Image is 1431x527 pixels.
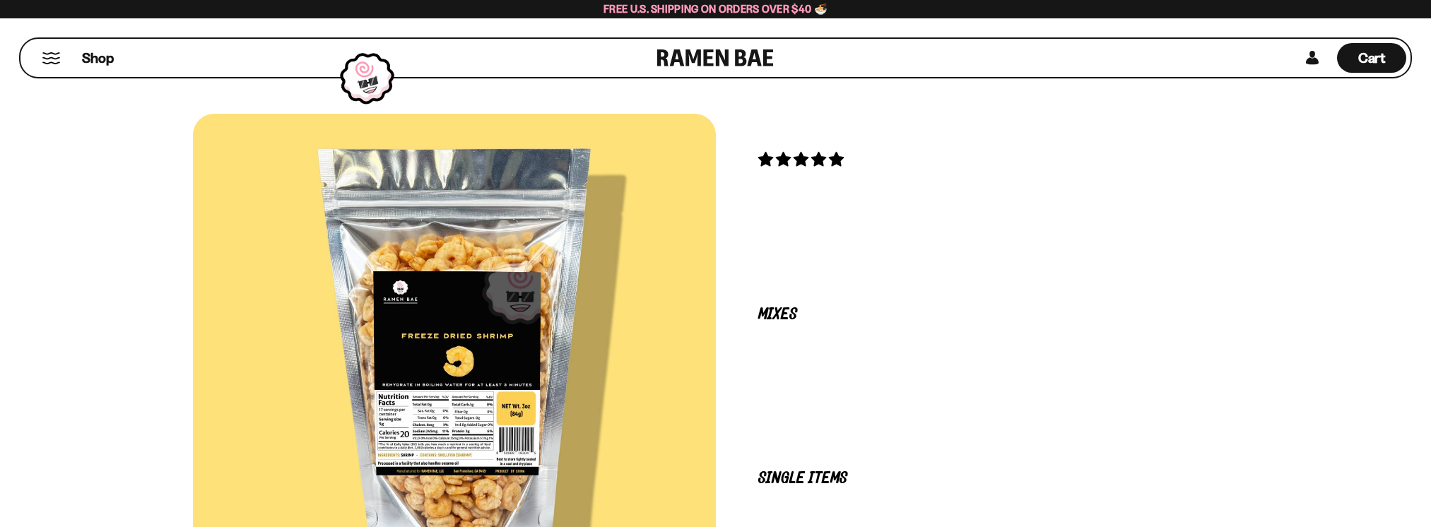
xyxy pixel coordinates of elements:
[1337,39,1406,77] div: Cart
[42,52,61,64] button: Mobile Menu Trigger
[758,150,847,168] span: 4.90 stars
[1358,49,1386,66] span: Cart
[82,49,114,68] span: Shop
[758,308,1196,321] p: Mixes
[603,2,828,16] span: Free U.S. Shipping on Orders over $40 🍜
[82,43,114,73] a: Shop
[758,472,1196,485] p: Single Items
